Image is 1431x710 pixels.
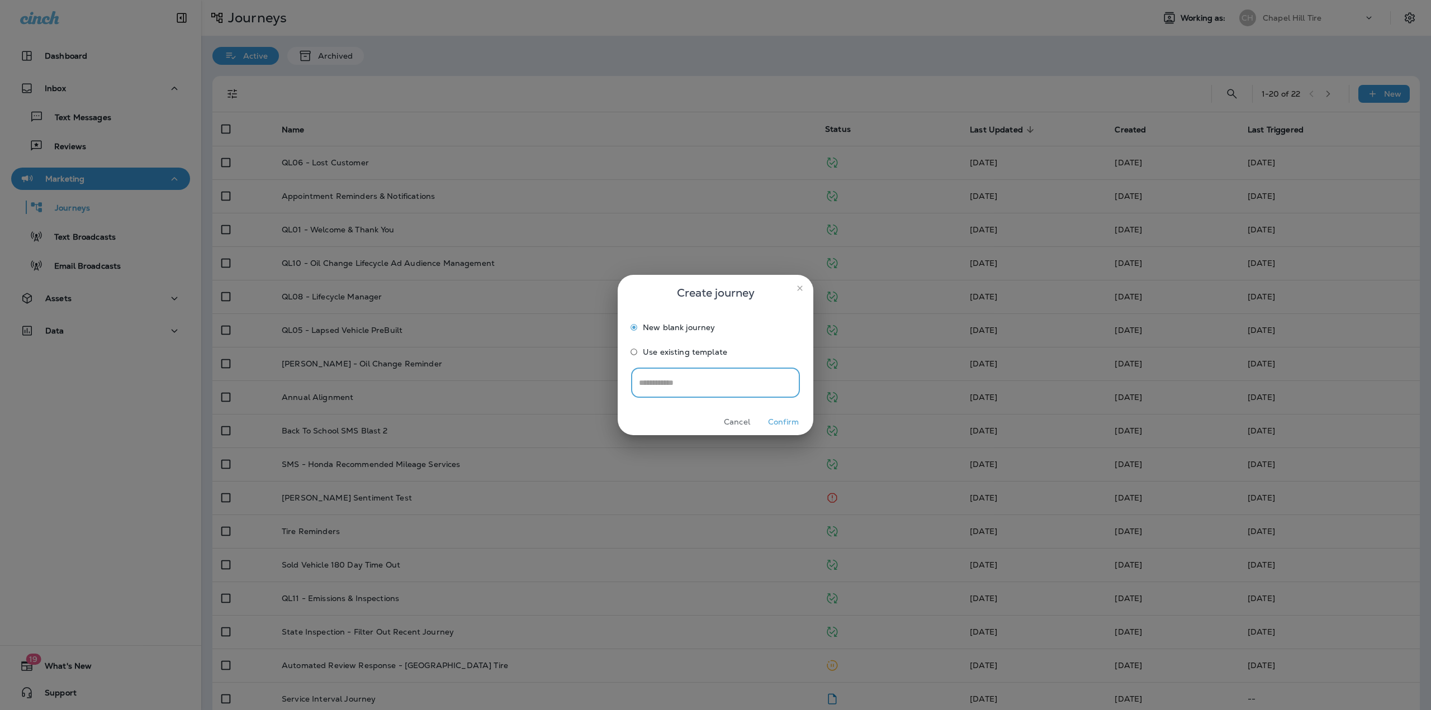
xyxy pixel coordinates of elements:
button: close [791,279,809,297]
span: New blank journey [643,323,715,332]
button: Confirm [762,413,804,431]
button: Cancel [716,413,758,431]
span: Use existing template [643,347,727,356]
span: Create journey [677,284,755,302]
